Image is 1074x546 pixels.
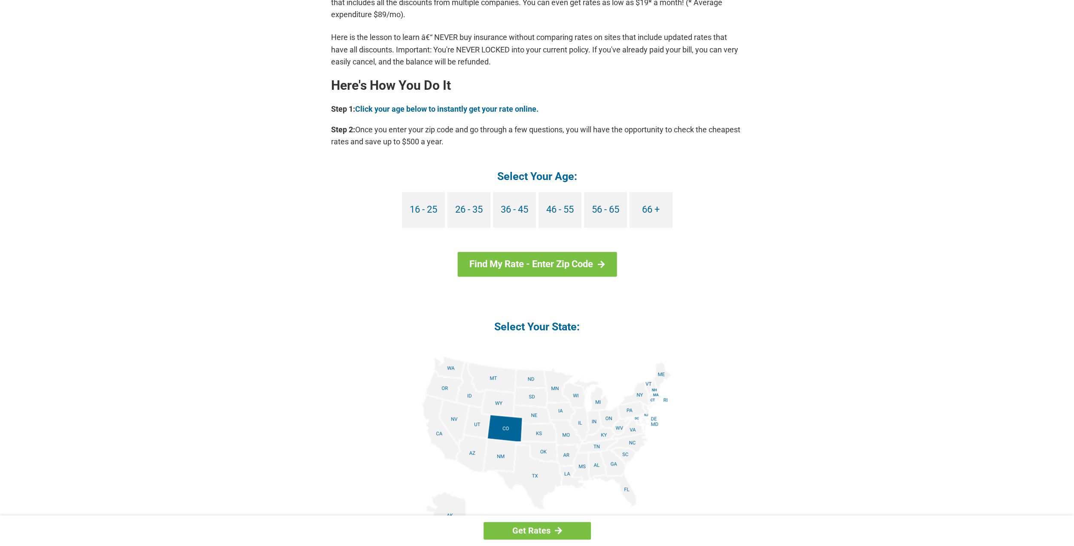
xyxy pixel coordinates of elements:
p: Once you enter your zip code and go through a few questions, you will have the opportunity to che... [331,124,743,148]
a: Get Rates [484,522,591,540]
h4: Select Your State: [331,320,743,334]
h4: Select Your Age: [331,169,743,183]
a: 46 - 55 [539,192,581,228]
b: Step 2: [331,125,355,134]
h2: Here's How You Do It [331,79,743,92]
a: 56 - 65 [584,192,627,228]
a: Find My Rate - Enter Zip Code [457,252,617,277]
a: 26 - 35 [447,192,490,228]
a: Click your age below to instantly get your rate online. [355,104,539,113]
b: Step 1: [331,104,355,113]
a: 16 - 25 [402,192,445,228]
a: 66 + [630,192,672,228]
p: Here is the lesson to learn â€“ NEVER buy insurance without comparing rates on sites that include... [331,31,743,67]
a: 36 - 45 [493,192,536,228]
